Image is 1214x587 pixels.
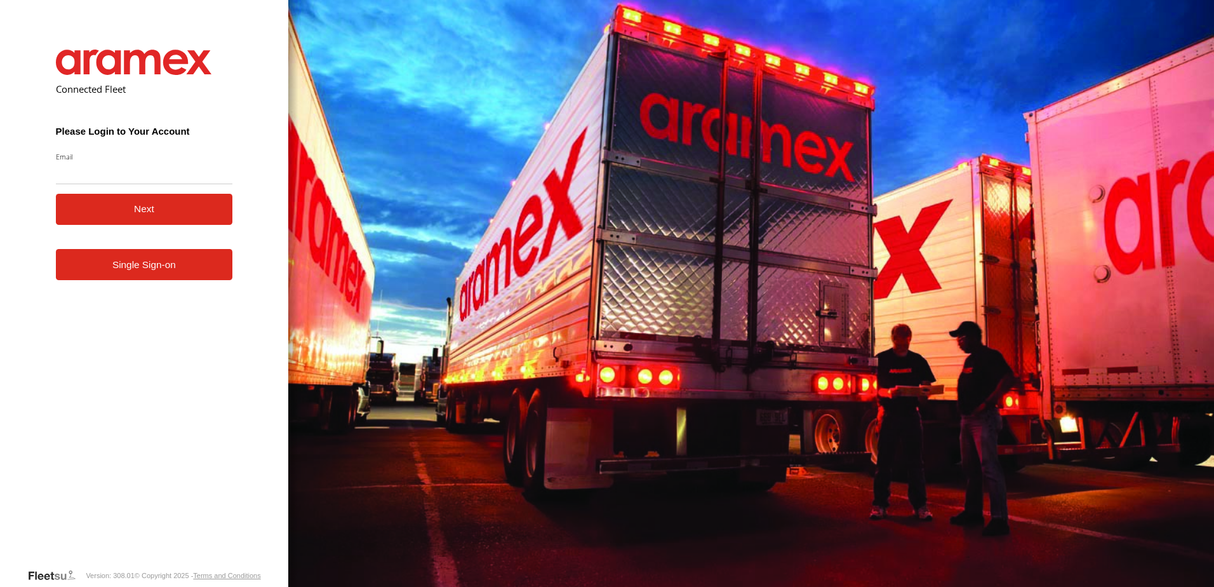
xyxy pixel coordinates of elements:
[56,152,233,161] label: Email
[27,569,86,582] a: Visit our Website
[86,572,134,579] div: Version: 308.01
[56,126,233,137] h3: Please Login to Your Account
[56,249,233,280] a: Single Sign-on
[56,194,233,225] button: Next
[193,572,260,579] a: Terms and Conditions
[56,50,212,75] img: Aramex
[56,83,233,95] h2: Connected Fleet
[135,572,261,579] div: © Copyright 2025 -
